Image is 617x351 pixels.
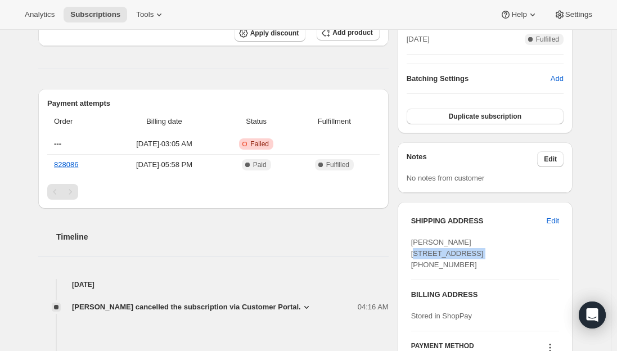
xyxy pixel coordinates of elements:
[54,160,78,169] a: 828086
[544,70,570,88] button: Add
[579,301,606,328] div: Open Intercom Messenger
[326,160,349,169] span: Fulfilled
[54,139,61,148] span: ---
[411,238,484,269] span: [PERSON_NAME] [STREET_ADDRESS] [PHONE_NUMBER]
[72,301,301,313] span: [PERSON_NAME] cancelled the subscription via Customer Portal.
[407,109,564,124] button: Duplicate subscription
[223,116,289,127] span: Status
[72,301,312,313] button: [PERSON_NAME] cancelled the subscription via Customer Portal.
[547,7,599,22] button: Settings
[511,10,526,19] span: Help
[544,155,557,164] span: Edit
[407,34,430,45] span: [DATE]
[64,7,127,22] button: Subscriptions
[317,25,379,40] button: Add product
[551,73,564,84] span: Add
[411,289,559,300] h3: BILLING ADDRESS
[540,212,566,230] button: Edit
[296,116,373,127] span: Fulfillment
[112,116,217,127] span: Billing date
[18,7,61,22] button: Analytics
[332,28,372,37] span: Add product
[253,160,267,169] span: Paid
[47,98,380,109] h2: Payment attempts
[47,184,380,200] nav: Pagination
[70,10,120,19] span: Subscriptions
[112,159,217,170] span: [DATE] · 05:58 PM
[250,29,299,38] span: Apply discount
[537,151,564,167] button: Edit
[493,7,544,22] button: Help
[449,112,521,121] span: Duplicate subscription
[407,73,551,84] h6: Batching Settings
[235,25,306,42] button: Apply discount
[536,35,559,44] span: Fulfilled
[56,231,389,242] h2: Timeline
[25,10,55,19] span: Analytics
[129,7,172,22] button: Tools
[136,10,154,19] span: Tools
[47,109,109,134] th: Order
[565,10,592,19] span: Settings
[411,215,547,227] h3: SHIPPING ADDRESS
[407,151,538,167] h3: Notes
[407,174,485,182] span: No notes from customer
[358,301,389,313] span: 04:16 AM
[547,215,559,227] span: Edit
[250,139,269,148] span: Failed
[38,279,389,290] h4: [DATE]
[411,312,472,320] span: Stored in ShopPay
[112,138,217,150] span: [DATE] · 03:05 AM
